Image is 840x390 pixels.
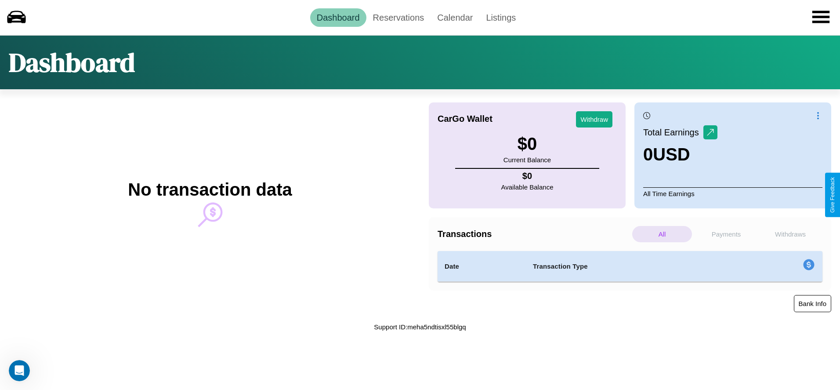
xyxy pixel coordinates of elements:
h4: Transactions [438,229,630,239]
h3: $ 0 [503,134,551,154]
h3: 0 USD [643,145,717,164]
p: Support ID: meha5ndtisxl55blgq [374,321,466,333]
h2: No transaction data [128,180,292,200]
iframe: Intercom live chat [9,360,30,381]
table: simple table [438,251,822,282]
div: Give Feedback [829,177,836,213]
h4: $ 0 [501,171,554,181]
p: Current Balance [503,154,551,166]
button: Withdraw [576,111,612,128]
p: All [632,226,692,242]
button: Bank Info [794,295,831,312]
h4: Transaction Type [533,261,731,272]
a: Listings [479,8,522,27]
h4: CarGo Wallet [438,114,492,124]
a: Dashboard [310,8,366,27]
p: Available Balance [501,181,554,193]
h4: Date [445,261,519,272]
p: Payments [696,226,756,242]
p: Withdraws [760,226,820,242]
a: Calendar [431,8,479,27]
p: All Time Earnings [643,187,822,200]
h1: Dashboard [9,44,135,80]
a: Reservations [366,8,431,27]
p: Total Earnings [643,124,703,140]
